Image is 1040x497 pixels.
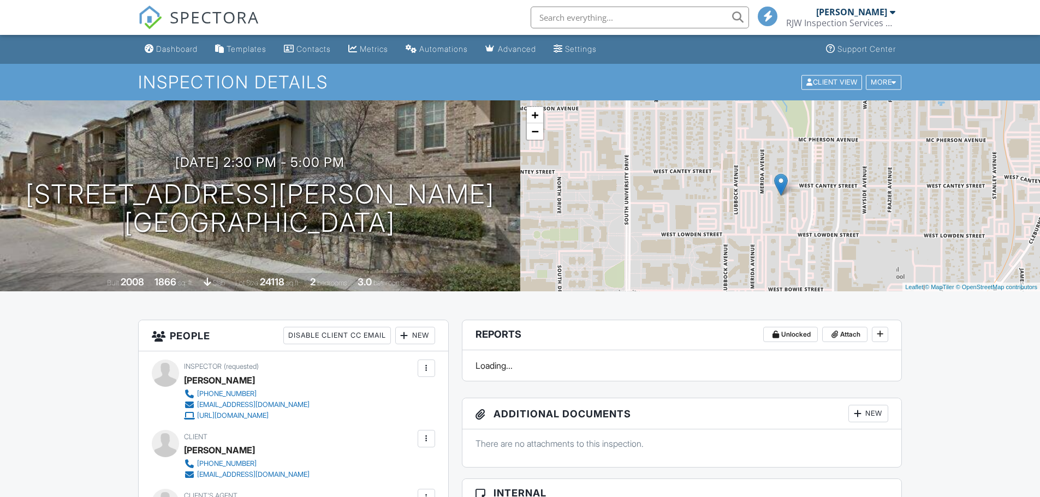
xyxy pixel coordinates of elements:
a: [PHONE_NUMBER] [184,458,310,469]
a: Leaflet [905,284,923,290]
div: New [395,327,435,344]
div: | [902,283,1040,292]
div: 1866 [154,276,176,288]
span: (requested) [224,362,259,370]
div: [PERSON_NAME] [184,372,255,388]
a: Automations (Basic) [401,39,472,59]
span: Built [107,279,119,287]
a: Advanced [481,39,540,59]
span: Lot Size [235,279,258,287]
a: Zoom in [527,107,543,123]
div: More [866,75,901,89]
img: The Best Home Inspection Software - Spectora [138,5,162,29]
div: Client View [801,75,862,89]
div: [PHONE_NUMBER] [197,459,257,468]
a: SPECTORA [138,15,259,38]
a: Contacts [280,39,335,59]
a: [PHONE_NUMBER] [184,388,310,399]
a: Metrics [344,39,393,59]
h1: [STREET_ADDRESS][PERSON_NAME] [GEOGRAPHIC_DATA] [26,180,495,238]
a: [EMAIL_ADDRESS][DOMAIN_NAME] [184,399,310,410]
div: 2008 [121,276,144,288]
span: slab [213,279,225,287]
a: [URL][DOMAIN_NAME] [184,410,310,421]
div: Support Center [837,44,896,53]
h1: Inspection Details [138,73,902,92]
input: Search everything... [531,7,749,28]
a: Zoom out [527,123,543,140]
a: Client View [800,77,865,86]
div: Contacts [296,44,331,53]
h3: Additional Documents [462,398,902,429]
span: sq. ft. [178,279,193,287]
div: [PERSON_NAME] [184,442,255,458]
span: bathrooms [373,279,405,287]
div: Settings [565,44,597,53]
div: 24118 [260,276,284,288]
div: [URL][DOMAIN_NAME] [197,411,269,420]
span: Inspector [184,362,222,370]
div: Advanced [498,44,536,53]
span: SPECTORA [170,5,259,28]
a: Templates [211,39,271,59]
div: Templates [227,44,266,53]
a: © MapTiler [925,284,954,290]
div: [PHONE_NUMBER] [197,390,257,398]
div: [EMAIL_ADDRESS][DOMAIN_NAME] [197,470,310,479]
span: bedrooms [317,279,347,287]
a: [EMAIL_ADDRESS][DOMAIN_NAME] [184,469,310,480]
div: New [848,405,888,422]
p: There are no attachments to this inspection. [476,438,889,450]
h3: [DATE] 2:30 pm - 5:00 pm [175,155,344,170]
span: sq.ft. [286,279,300,287]
div: Metrics [360,44,388,53]
a: © OpenStreetMap contributors [956,284,1037,290]
h3: People [139,320,448,351]
a: Settings [549,39,601,59]
div: 3.0 [358,276,372,288]
div: [EMAIL_ADDRESS][DOMAIN_NAME] [197,400,310,409]
div: [PERSON_NAME] [816,7,887,17]
div: RJW Inspection Services LLC [786,17,895,28]
span: Client [184,433,207,441]
a: Support Center [822,39,900,59]
div: 2 [310,276,316,288]
div: Disable Client CC Email [283,327,391,344]
div: Automations [419,44,468,53]
a: Dashboard [140,39,202,59]
div: Dashboard [156,44,198,53]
